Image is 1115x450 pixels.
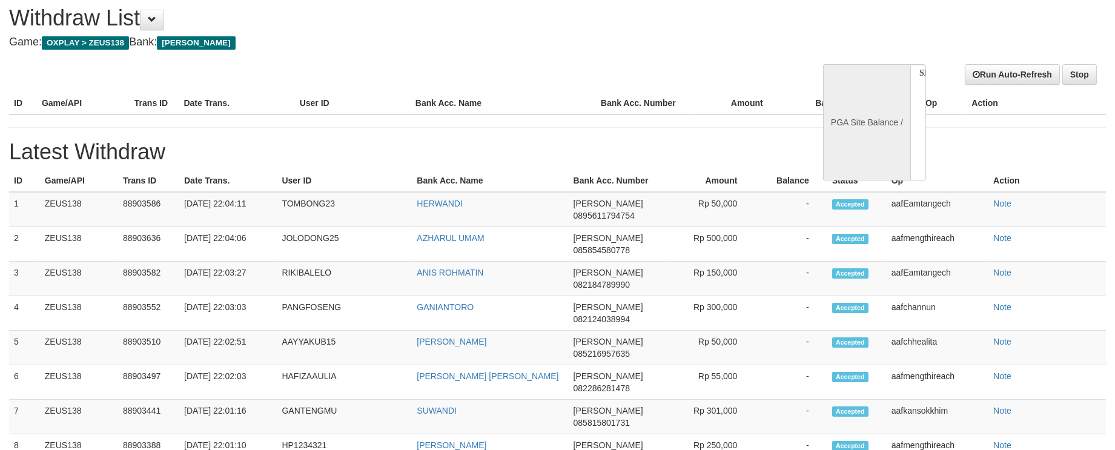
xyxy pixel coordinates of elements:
a: Note [993,302,1011,312]
td: - [755,192,827,227]
div: PGA Site Balance / [823,64,910,180]
span: 085854580778 [574,245,630,255]
td: aafEamtangech [887,192,988,227]
td: 88903552 [118,296,179,331]
span: Accepted [832,268,869,279]
a: AZHARUL UMAM [417,233,485,243]
a: Note [993,199,1011,208]
span: [PERSON_NAME] [574,440,643,450]
a: [PERSON_NAME] [417,337,486,346]
a: GANIANTORO [417,302,474,312]
td: 1 [9,192,40,227]
th: Action [988,170,1106,192]
td: [DATE] 22:04:06 [179,227,277,262]
span: [PERSON_NAME] [574,199,643,208]
h1: Latest Withdraw [9,140,1106,164]
span: Accepted [832,199,869,210]
a: HERWANDI [417,199,462,208]
td: [DATE] 22:01:16 [179,400,277,434]
span: 082184789990 [574,280,630,290]
td: ZEUS138 [40,227,118,262]
th: Amount [689,92,781,114]
td: TOMBONG23 [277,192,412,227]
td: [DATE] 22:03:03 [179,296,277,331]
td: - [755,227,827,262]
span: Accepted [832,234,869,244]
h4: Game: Bank: [9,36,731,48]
th: Game/API [40,170,118,192]
a: ANIS ROHMATIN [417,268,483,277]
span: [PERSON_NAME] [574,371,643,381]
td: aafchhealita [887,331,988,365]
td: [DATE] 22:04:11 [179,192,277,227]
td: 88903510 [118,331,179,365]
td: 88903586 [118,192,179,227]
td: [DATE] 22:02:03 [179,365,277,400]
td: 88903441 [118,400,179,434]
a: Run Auto-Refresh [965,64,1060,85]
td: 2 [9,227,40,262]
th: Balance [781,92,866,114]
span: [PERSON_NAME] [574,406,643,415]
span: 082124038994 [574,314,630,324]
th: Date Trans. [179,170,277,192]
td: ZEUS138 [40,192,118,227]
span: [PERSON_NAME] [574,302,643,312]
td: [DATE] 22:03:27 [179,262,277,296]
td: Rp 301,000 [671,400,756,434]
td: - [755,262,827,296]
td: Rp 55,000 [671,365,756,400]
a: SUWANDI [417,406,457,415]
td: HAFIZAAULIA [277,365,412,400]
th: Game/API [37,92,130,114]
th: Op [921,92,967,114]
td: 6 [9,365,40,400]
td: ZEUS138 [40,400,118,434]
td: 4 [9,296,40,331]
a: Note [993,440,1011,450]
td: 3 [9,262,40,296]
span: Accepted [832,337,869,348]
span: Accepted [832,372,869,382]
th: ID [9,170,40,192]
td: aafEamtangech [887,262,988,296]
span: 085815801731 [574,418,630,428]
td: Rp 150,000 [671,262,756,296]
td: Rp 50,000 [671,192,756,227]
td: ZEUS138 [40,365,118,400]
td: ZEUS138 [40,296,118,331]
a: Note [993,371,1011,381]
td: aafmengthireach [887,365,988,400]
a: Note [993,233,1011,243]
th: ID [9,92,37,114]
th: User ID [295,92,411,114]
th: Bank Acc. Number [569,170,671,192]
span: OXPLAY > ZEUS138 [42,36,129,50]
th: Action [967,92,1106,114]
span: 085216957635 [574,349,630,359]
td: - [755,365,827,400]
td: 88903497 [118,365,179,400]
td: - [755,400,827,434]
th: Date Trans. [179,92,294,114]
th: Balance [755,170,827,192]
th: Trans ID [118,170,179,192]
th: Status [827,170,887,192]
td: aafchannun [887,296,988,331]
td: Rp 500,000 [671,227,756,262]
th: Amount [671,170,756,192]
td: [DATE] 22:02:51 [179,331,277,365]
a: Stop [1062,64,1097,85]
th: Bank Acc. Name [411,92,596,114]
span: Accepted [832,406,869,417]
th: Bank Acc. Number [596,92,689,114]
span: [PERSON_NAME] [574,233,643,243]
a: Note [993,268,1011,277]
span: 082286281478 [574,383,630,393]
a: [PERSON_NAME] [PERSON_NAME] [417,371,558,381]
td: aafmengthireach [887,227,988,262]
a: Note [993,406,1011,415]
th: Bank Acc. Name [412,170,568,192]
span: Accepted [832,303,869,313]
th: User ID [277,170,412,192]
